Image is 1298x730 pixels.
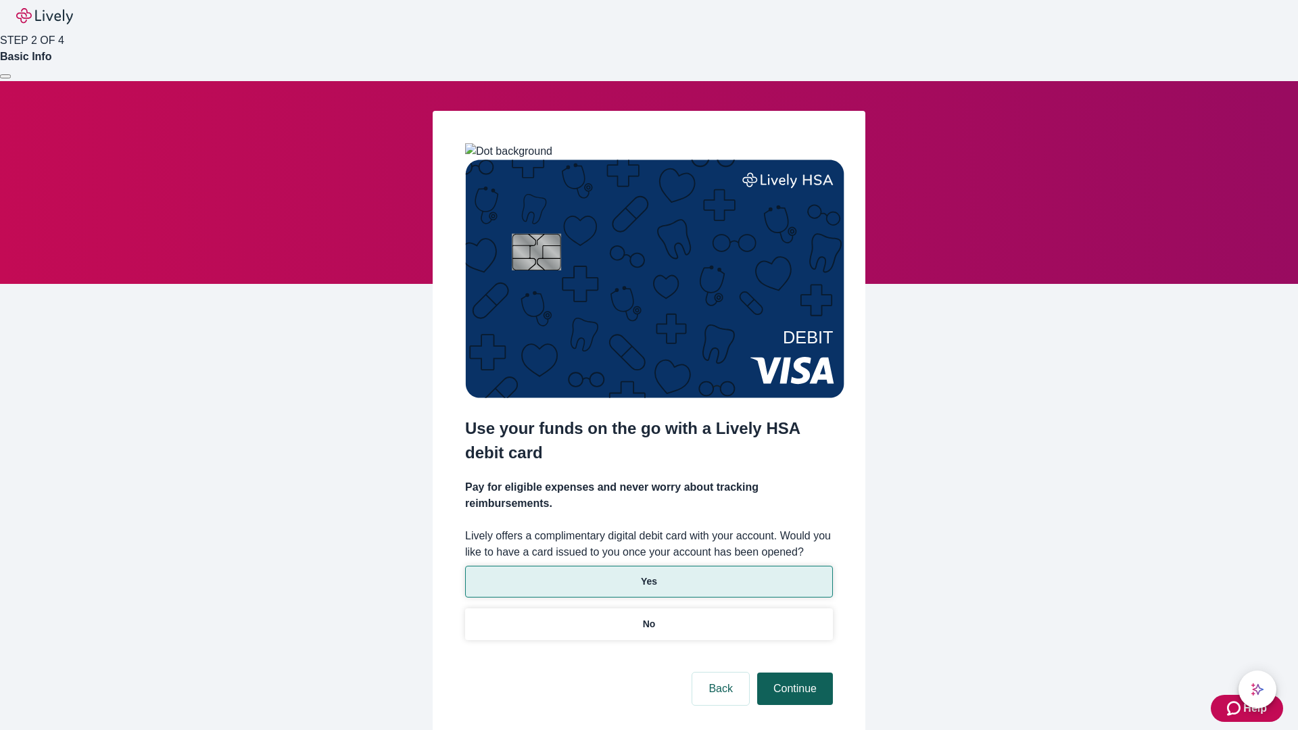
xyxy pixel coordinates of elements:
h2: Use your funds on the go with a Lively HSA debit card [465,416,833,465]
svg: Zendesk support icon [1227,700,1243,716]
button: chat [1239,671,1276,708]
img: Lively [16,8,73,24]
p: Yes [641,575,657,589]
button: Continue [757,673,833,705]
svg: Lively AI Assistant [1251,683,1264,696]
img: Debit card [465,160,844,398]
button: Zendesk support iconHelp [1211,695,1283,722]
span: Help [1243,700,1267,716]
button: Yes [465,566,833,598]
label: Lively offers a complimentary digital debit card with your account. Would you like to have a card... [465,528,833,560]
h4: Pay for eligible expenses and never worry about tracking reimbursements. [465,479,833,512]
img: Dot background [465,143,552,160]
button: No [465,608,833,640]
button: Back [692,673,749,705]
p: No [643,617,656,631]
